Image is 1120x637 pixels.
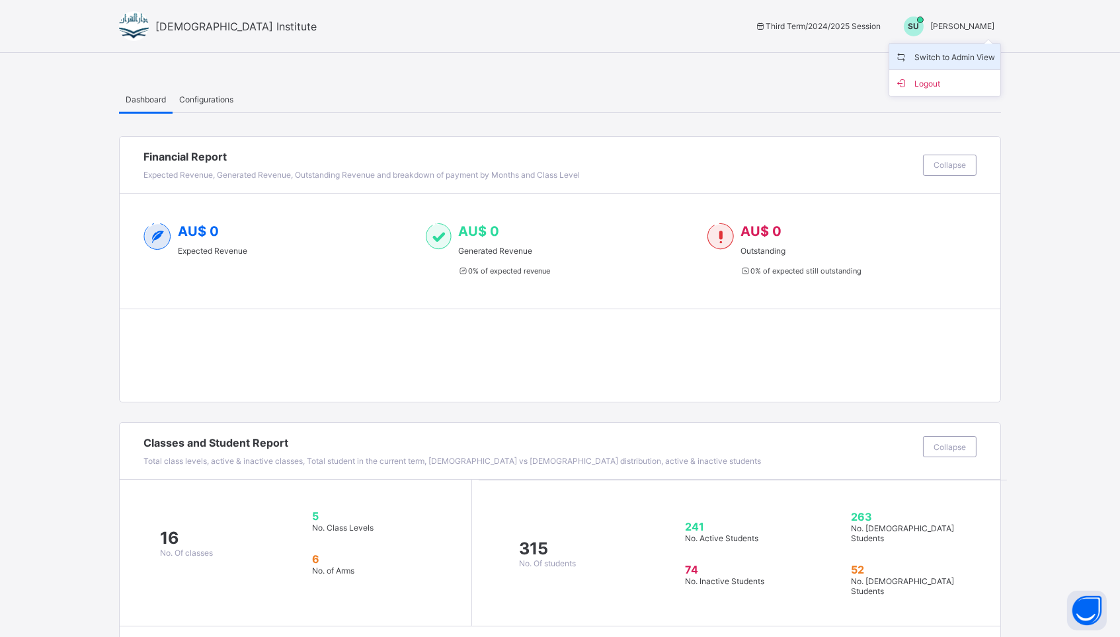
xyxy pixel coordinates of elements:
[143,170,580,180] span: Expected Revenue, Generated Revenue, Outstanding Revenue and breakdown of payment by Months and C...
[312,509,434,523] span: 5
[895,49,995,64] span: Switch to Admin View
[934,160,966,170] span: Collapse
[312,552,434,566] span: 6
[143,436,916,449] span: Classes and Student Report
[685,520,809,533] span: 241
[740,223,781,239] span: AU$ 0
[426,223,452,250] img: paid-1.3eb1404cbcb1d3b736510a26bbfa3ccb.svg
[312,523,374,533] span: No. Class Levels
[143,150,916,163] span: Financial Report
[519,539,576,558] span: 315
[160,548,213,558] span: No. Of classes
[685,576,764,586] span: No. Inactive Students
[851,523,954,543] span: No. [DEMOGRAPHIC_DATA] Students
[458,223,499,239] span: AU$ 0
[740,266,861,276] span: 0 % of expected still outstanding
[160,528,213,548] span: 16
[895,75,995,91] span: Logout
[178,223,219,239] span: AU$ 0
[889,44,1000,70] li: dropdown-list-item-name-0
[155,20,317,33] span: [DEMOGRAPHIC_DATA] Institute
[908,21,920,31] span: SU
[126,94,166,104] span: Dashboard
[851,563,974,576] span: 52
[934,442,966,452] span: Collapse
[178,246,247,256] span: Expected Revenue
[851,510,974,523] span: 263
[851,576,954,596] span: No. [DEMOGRAPHIC_DATA] Students
[458,266,550,276] span: 0 % of expected revenue
[179,94,233,104] span: Configurations
[312,566,354,576] span: No. of Arms
[685,563,809,576] span: 74
[685,533,758,543] span: No. Active Students
[889,70,1000,96] li: dropdown-list-item-buttom-1
[930,21,994,31] span: [PERSON_NAME]
[740,246,861,256] span: Outstanding
[1067,591,1107,630] button: Open asap
[519,558,576,568] span: No. Of students
[458,246,550,256] span: Generated Revenue
[143,223,171,250] img: expected-2.4343d3e9d0c965b919479240f3db56ac.svg
[754,21,881,31] span: session/term information
[143,456,761,466] span: Total class levels, active & inactive classes, Total student in the current term, [DEMOGRAPHIC_DA...
[707,223,733,250] img: outstanding-1.146d663e52f09953f639664a84e30106.svg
